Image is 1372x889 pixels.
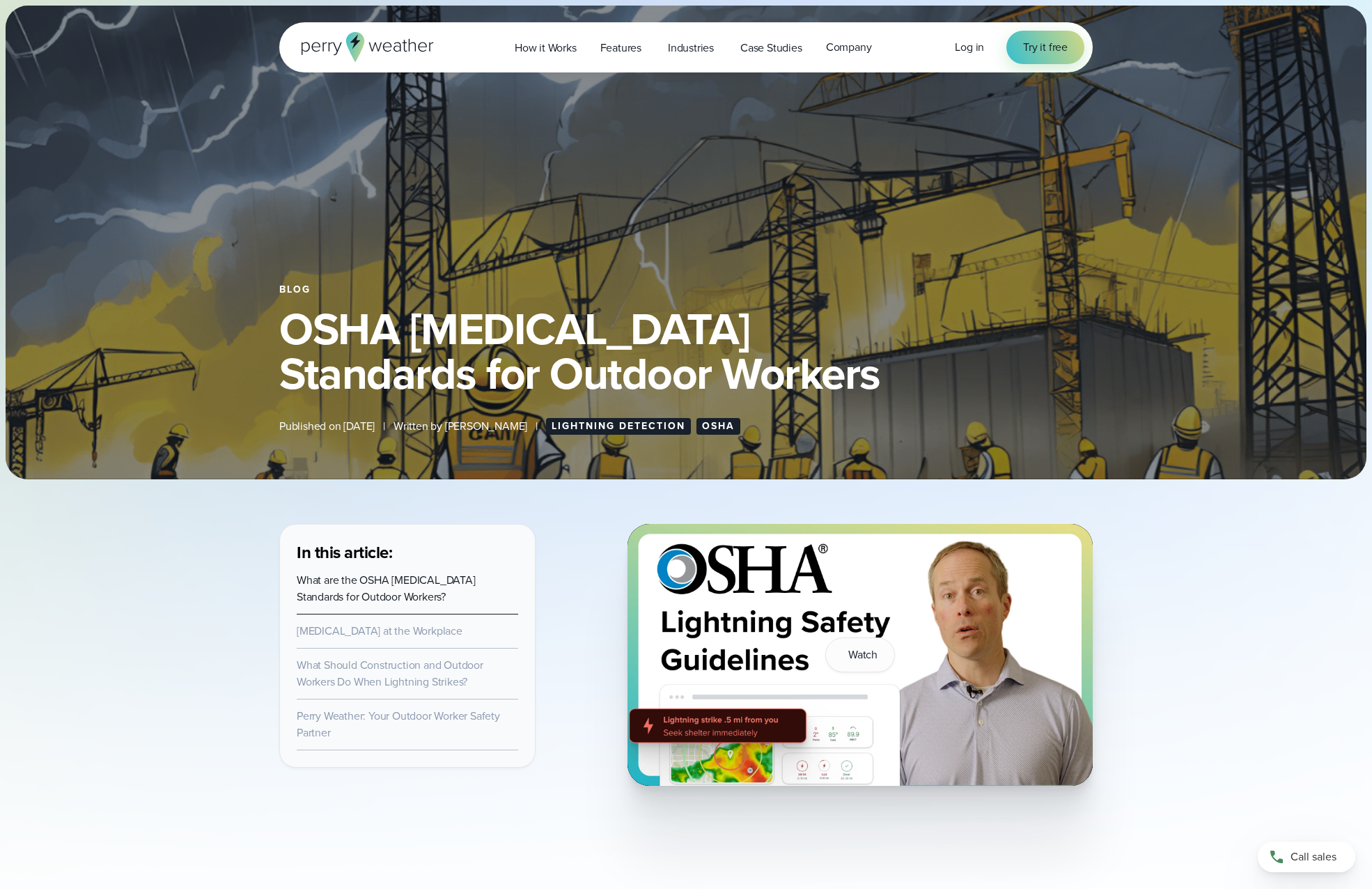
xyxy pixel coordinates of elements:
[297,541,518,564] h3: In this article:
[955,39,984,56] a: Log in
[297,657,483,690] a: What Should Construction and Outdoor Workers Do When Lightning Strikes?
[515,40,577,56] span: How it Works
[1023,39,1068,56] span: Try it free
[728,33,814,62] a: Case Studies
[668,40,714,56] span: Industries
[696,418,740,435] a: OSHA
[279,284,1093,295] div: Blog
[393,418,527,435] span: Written by [PERSON_NAME]
[297,708,500,741] a: Perry Weather: Your Outdoor Worker Safety Partner
[546,418,691,435] a: Lightning Detection
[279,307,1093,396] h1: OSHA [MEDICAL_DATA] Standards for Outdoor Workers
[536,418,538,435] span: |
[825,637,895,672] button: Watch
[600,40,641,56] span: Features
[826,39,872,56] span: Company
[848,647,878,663] span: Watch
[383,418,385,435] span: |
[279,418,375,435] span: Published on [DATE]
[297,623,462,639] a: [MEDICAL_DATA] at the Workplace
[1291,849,1336,865] span: Call sales
[740,40,802,56] span: Case Studies
[955,39,984,55] span: Log in
[297,572,476,605] a: What are the OSHA [MEDICAL_DATA] Standards for Outdoor Workers?
[1006,31,1084,64] a: Try it free
[627,808,1093,878] iframe: Listen to a Podcast on Lightning Safety for Outdoor Workers Video
[503,33,588,62] a: How it Works
[1258,842,1355,872] a: Call sales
